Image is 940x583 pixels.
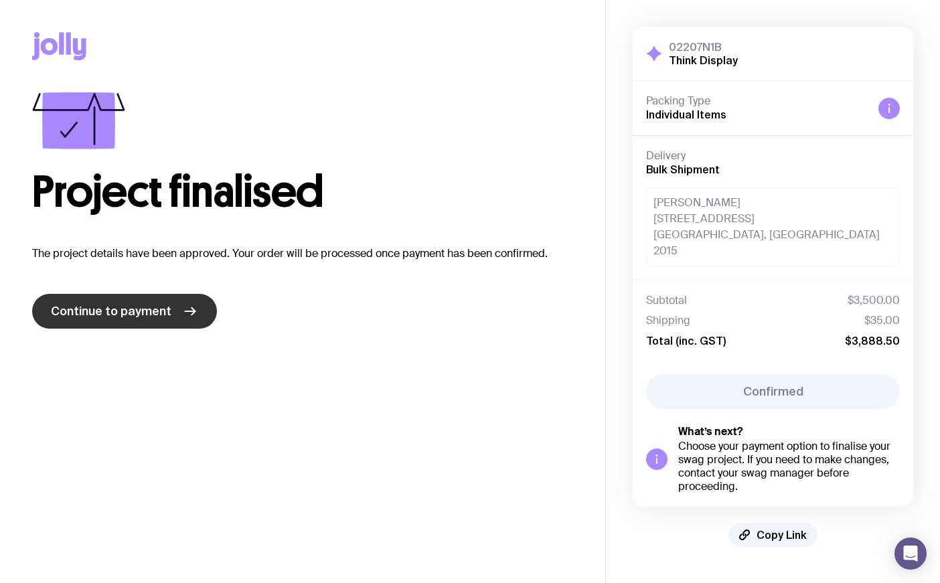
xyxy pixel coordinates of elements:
[894,537,927,570] div: Open Intercom Messenger
[757,528,807,542] span: Copy Link
[646,163,720,175] span: Bulk Shipment
[646,294,687,307] span: Subtotal
[32,171,573,214] h1: Project finalised
[646,187,900,266] div: [PERSON_NAME] [STREET_ADDRESS] [GEOGRAPHIC_DATA], [GEOGRAPHIC_DATA] 2015
[669,40,738,54] h3: 02207N1B
[646,149,900,163] h4: Delivery
[646,374,900,409] button: Confirmed
[51,303,171,319] span: Continue to payment
[646,94,868,108] h4: Packing Type
[848,294,900,307] span: $3,500.00
[646,108,726,120] span: Individual Items
[728,523,817,547] button: Copy Link
[864,314,900,327] span: $35.00
[678,440,900,493] div: Choose your payment option to finalise your swag project. If you need to make changes, contact yo...
[32,246,573,262] p: The project details have been approved. Your order will be processed once payment has been confir...
[845,334,900,347] span: $3,888.50
[669,54,738,67] h2: Think Display
[646,334,726,347] span: Total (inc. GST)
[32,294,217,329] a: Continue to payment
[646,314,690,327] span: Shipping
[678,425,900,438] h5: What’s next?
